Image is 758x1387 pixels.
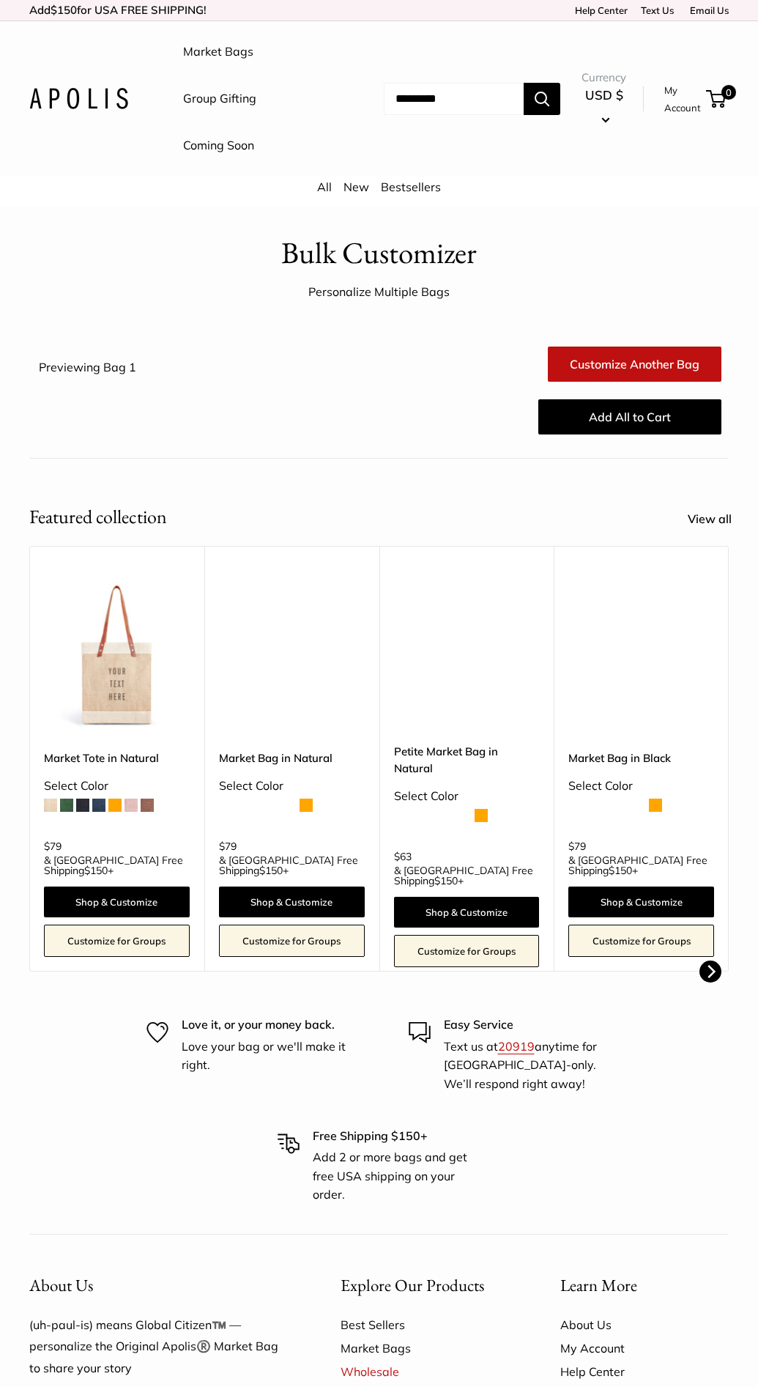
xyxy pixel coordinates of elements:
a: Customize for Groups [394,935,540,967]
span: & [GEOGRAPHIC_DATA] Free Shipping + [568,855,714,876]
a: Shop & Customize [219,887,365,917]
a: About Us [560,1313,729,1336]
a: Petite Market Bag in Naturaldescription_Effortless style that elevates every moment [394,582,540,728]
a: Market Bag in NaturalMarket Bag in Natural [219,582,365,728]
span: 0 [721,85,736,100]
a: Market Bag in Black [568,750,714,766]
p: Love it, or your money back. [182,1016,350,1035]
span: Previewing Bag 1 [39,360,136,374]
p: Add 2 or more bags and get free USA shipping on your order. [313,1148,481,1205]
p: Free Shipping $150+ [313,1127,481,1146]
a: Petite Market Bag in Natural [394,743,540,777]
a: Market Bag in BlackMarket Bag in Black [568,582,714,728]
a: Customize Another Bag [548,347,721,382]
p: Easy Service [444,1016,612,1035]
span: & [GEOGRAPHIC_DATA] Free Shipping + [44,855,190,876]
span: $150 [259,864,283,877]
span: $79 [44,840,62,853]
a: Customize for Groups [44,925,190,957]
span: $63 [394,850,412,863]
a: Shop & Customize [44,887,190,917]
span: $150 [84,864,108,877]
a: Help Center [560,1360,729,1383]
button: Learn More [560,1271,729,1300]
button: Next [699,961,721,983]
a: Market Bags [183,41,253,63]
span: Currency [581,67,626,88]
a: New [343,180,369,194]
span: $150 [609,864,632,877]
a: Customize for Groups [568,925,714,957]
a: description_Make it yours with custom printed text.description_The Original Market bag in its 4 n... [44,582,190,728]
button: Explore Our Products [341,1271,509,1300]
h2: Featured collection [29,503,167,531]
p: (uh-paul-is) means Global Citizen™️ — personalize the Original Apolis®️ Market Bag to share your ... [29,1314,289,1380]
div: Select Color [394,785,540,807]
a: Help Center [570,4,628,16]
span: & [GEOGRAPHIC_DATA] Free Shipping + [394,865,540,886]
a: 0 [707,90,726,108]
a: My Account [664,81,701,117]
div: Select Color [568,775,714,797]
a: Shop & Customize [568,887,714,917]
button: USD $ [581,84,626,130]
a: Wholesale [341,1360,509,1383]
a: Group Gifting [183,88,256,110]
h1: Bulk Customizer [281,232,477,275]
input: Search... [384,83,524,115]
button: Search [524,83,560,115]
div: Select Color [219,775,365,797]
a: Text Us [641,4,674,16]
span: Learn More [560,1274,637,1296]
a: All [317,180,332,194]
a: Bestsellers [381,180,441,194]
p: Love your bag or we'll make it right. [182,1038,350,1075]
img: Apolis [29,88,128,109]
span: About Us [29,1274,93,1296]
a: Best Sellers [341,1313,509,1336]
a: Market Bag in Natural [219,750,365,766]
span: $150 [51,3,77,17]
button: Add All to Cart [538,399,721,434]
a: Market Tote in Natural [44,750,190,766]
span: & [GEOGRAPHIC_DATA] Free Shipping + [219,855,365,876]
a: View all [688,508,748,530]
div: Select Color [44,775,190,797]
a: Shop & Customize [394,897,540,928]
span: USD $ [585,87,623,103]
a: Customize for Groups [219,925,365,957]
p: Text us at anytime for [GEOGRAPHIC_DATA]-only. We’ll respond right away! [444,1038,612,1094]
span: Explore Our Products [341,1274,484,1296]
a: Coming Soon [183,135,254,157]
button: About Us [29,1271,289,1300]
a: 20919 [498,1039,535,1054]
a: Email Us [685,4,729,16]
a: Market Bags [341,1336,509,1360]
img: description_Make it yours with custom printed text. [44,582,190,728]
span: $79 [219,840,237,853]
a: My Account [560,1336,729,1360]
div: Personalize Multiple Bags [308,281,450,303]
span: $150 [434,874,458,887]
span: $79 [568,840,586,853]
